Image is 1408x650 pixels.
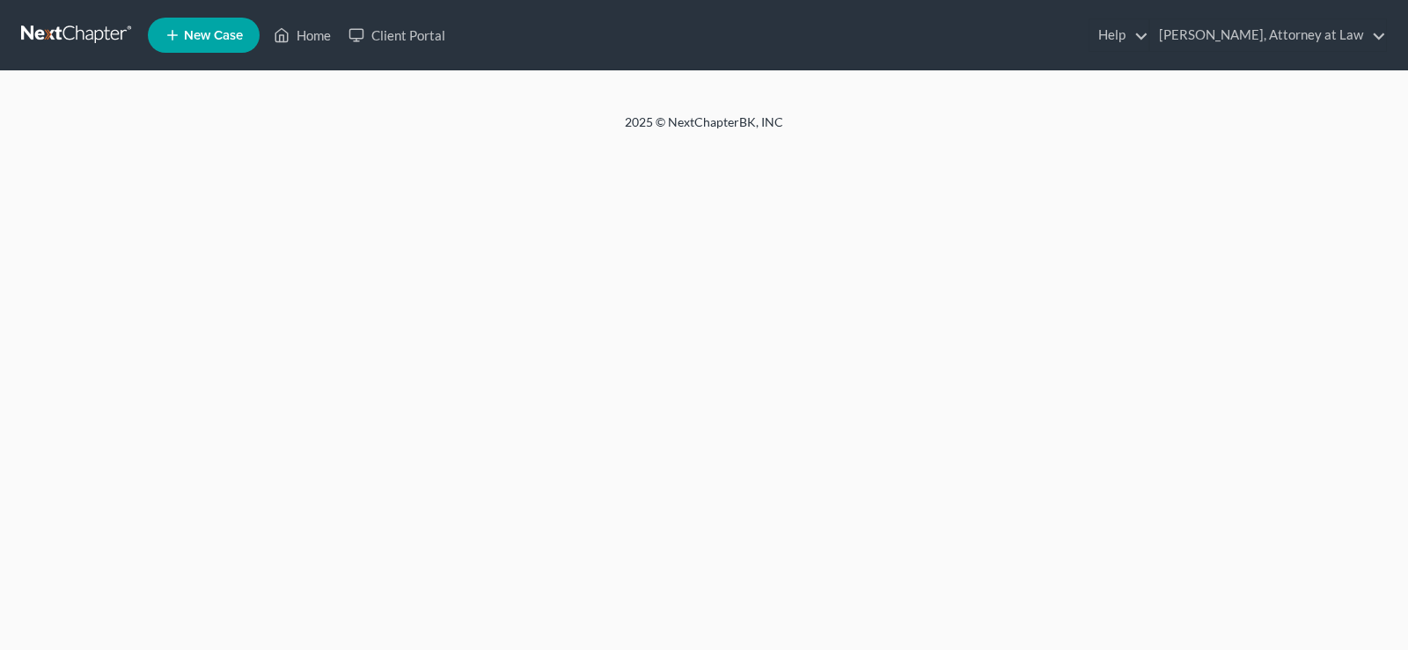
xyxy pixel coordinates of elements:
new-legal-case-button: New Case [148,18,260,53]
a: Home [265,19,340,51]
a: Help [1089,19,1148,51]
div: 2025 © NextChapterBK, INC [202,113,1206,145]
a: Client Portal [340,19,454,51]
a: [PERSON_NAME], Attorney at Law [1150,19,1386,51]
